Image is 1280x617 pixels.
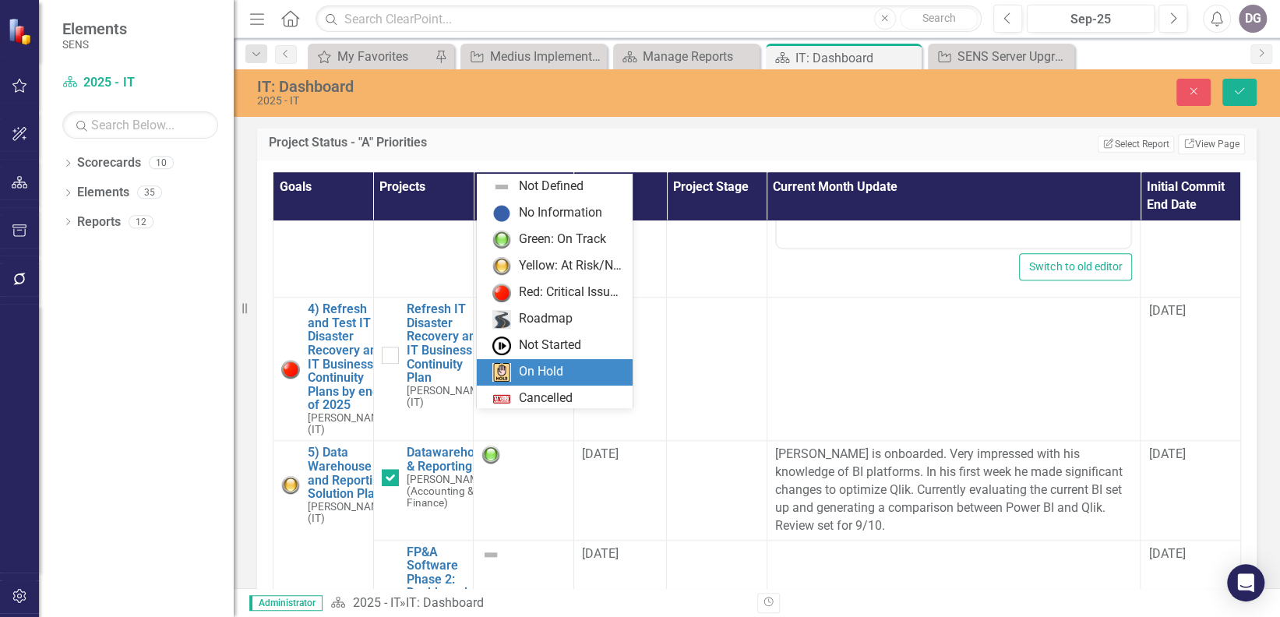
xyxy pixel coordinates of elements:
a: 2025 - IT [352,595,399,610]
div: Open Intercom Messenger [1227,564,1264,601]
a: FP&A Software Phase 2: Dashboards [407,545,488,600]
button: Search [900,8,978,30]
img: Not Defined [492,178,511,196]
button: DG [1239,5,1267,33]
span: [DATE] [1148,303,1185,318]
a: Refresh IT Disaster Recovery and IT Business Continuity Plan [407,302,488,385]
div: Sep-25 [1032,10,1149,29]
a: Elements [77,184,129,202]
small: SENS [62,38,127,51]
img: Green: On Track [492,231,511,249]
small: [PERSON_NAME] (IT) [308,412,390,435]
small: [PERSON_NAME] (IT) [407,385,488,408]
span: [DATE] [582,446,619,461]
span: Elements [62,19,127,38]
div: SENS Server Upgrade [957,47,1070,66]
img: Not Started [492,337,511,355]
div: Green: On Track [519,231,606,249]
img: Red: Critical Issues/Off-Track [492,284,511,302]
div: Manage Reports [643,47,756,66]
div: Roadmap [519,310,573,328]
a: 2025 - IT [62,74,218,92]
img: No Information [492,204,511,223]
a: SENS Server Upgrade [932,47,1070,66]
div: Yellow: At Risk/Needs Attention [519,257,623,275]
img: On Hold [492,363,511,382]
img: Yellow: At Risk/Needs Attention [281,476,300,495]
p: [PERSON_NAME] is onboarded. Very impressed with his knowledge of BI platforms. In his first week ... [775,446,1133,534]
p: Test workflow has been set up in Pilot. Still working on final details and UAT. [4,4,351,41]
span: Search [922,12,955,24]
a: Medius Implementation [464,47,603,66]
div: Medius Implementation [490,47,603,66]
div: Not Started [519,337,581,354]
a: Datawarehouse & Reporting [407,446,495,473]
a: My Favorites [312,47,431,66]
div: IT: Dashboard [257,78,813,95]
h3: Project Status - "A" Priorities [269,136,774,150]
div: IT: Dashboard [795,48,918,68]
div: » [330,594,745,612]
a: View Page [1178,134,1245,154]
input: Search Below... [62,111,218,139]
button: Switch to old editor [1019,253,1132,280]
a: Manage Reports [617,47,756,66]
span: Administrator [249,595,323,611]
img: Yellow: At Risk/Needs Attention [492,257,511,276]
img: Green: On Track [481,446,500,464]
div: IT: Dashboard [405,595,483,610]
img: Roadmap [492,310,511,329]
div: Red: Critical Issues/Off-Track [519,284,623,301]
div: My Favorites [337,47,431,66]
div: On Hold [519,363,563,381]
div: 2025 - IT [257,95,813,107]
div: No Information [519,204,602,222]
div: Not Defined [519,178,584,196]
a: Reports [77,213,121,231]
button: Select Report [1098,136,1173,153]
span: [DATE] [1148,546,1185,561]
button: Sep-25 [1027,5,1155,33]
div: Cancelled [519,390,573,407]
span: [DATE] [1148,446,1185,461]
img: Cancelled [492,390,511,408]
span: [DATE] [582,546,619,561]
a: Scorecards [77,154,141,172]
div: 12 [129,215,153,228]
a: 4) Refresh and Test IT Disaster Recovery and IT Business Continuity Plans by end of 2025 [308,302,390,412]
img: Not Defined [481,545,500,564]
div: 10 [149,157,174,170]
small: [PERSON_NAME] (Accounting & Finance) [407,474,495,509]
input: Search ClearPoint... [316,5,982,33]
small: [PERSON_NAME] (IT) [308,501,390,524]
img: Red: Critical Issues/Off-Track [281,360,300,379]
img: ClearPoint Strategy [6,16,36,46]
a: 5) Data Warehouse and Reporting Solution Plan [308,446,390,500]
div: 35 [137,186,162,199]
